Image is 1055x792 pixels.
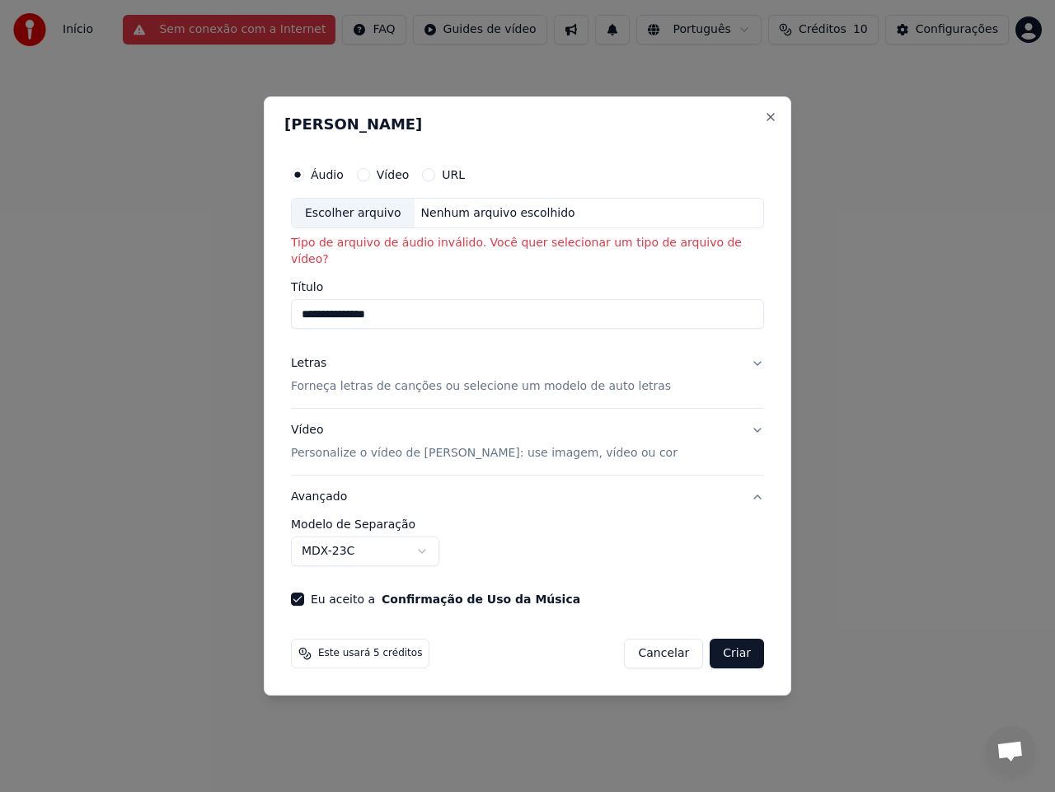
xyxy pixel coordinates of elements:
div: Avançado [291,518,764,579]
div: Vídeo [291,422,678,462]
div: Letras [291,356,326,373]
button: LetrasForneça letras de canções ou selecione um modelo de auto letras [291,343,764,409]
button: Avançado [291,476,764,518]
p: Personalize o vídeo de [PERSON_NAME]: use imagem, vídeo ou cor [291,445,678,462]
label: Áudio [311,169,344,180]
button: Cancelar [624,639,703,668]
button: Eu aceito a [382,593,580,605]
div: Escolher arquivo [292,199,415,228]
button: Criar [710,639,764,668]
label: Vídeo [377,169,410,180]
div: Nenhum arquivo escolhido [415,205,582,222]
button: VídeoPersonalize o vídeo de [PERSON_NAME]: use imagem, vídeo ou cor [291,409,764,475]
label: Eu aceito a [311,593,580,605]
h2: [PERSON_NAME] [284,117,771,132]
p: Tipo de arquivo de áudio inválido. Você quer selecionar um tipo de arquivo de vídeo? [291,236,764,269]
label: Título [291,282,764,293]
span: Este usará 5 créditos [318,647,422,660]
label: URL [442,169,465,180]
p: Forneça letras de canções ou selecione um modelo de auto letras [291,379,671,396]
label: Modelo de Separação [291,518,764,530]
